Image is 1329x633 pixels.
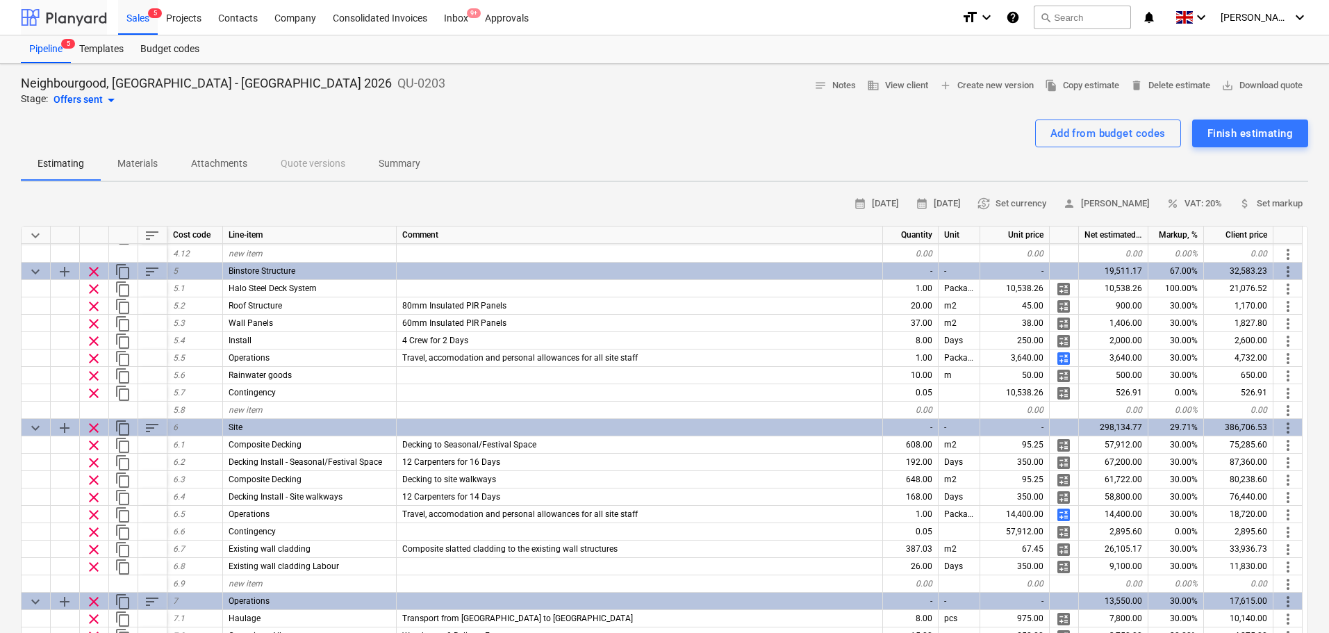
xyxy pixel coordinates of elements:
[883,593,939,610] div: -
[980,436,1050,454] div: 95.25
[1221,12,1290,23] span: [PERSON_NAME]
[85,454,102,471] span: Remove row
[883,297,939,315] div: 20.00
[1166,197,1179,210] span: percent
[883,558,939,575] div: 26.00
[883,488,939,506] div: 168.00
[980,280,1050,297] div: 10,538.26
[103,92,119,108] span: arrow_drop_down
[980,541,1050,558] div: 67.45
[980,419,1050,436] div: -
[1130,79,1143,92] span: delete
[1148,558,1204,575] div: 30.00%
[85,472,102,488] span: Remove row
[1280,472,1296,488] span: More actions
[85,333,102,350] span: Remove row
[1079,436,1148,454] div: 57,912.00
[867,78,928,94] span: View client
[1148,227,1204,244] div: Markup, %
[1079,488,1148,506] div: 58,800.00
[1079,227,1148,244] div: Net estimated cost
[223,227,397,244] div: Line-item
[939,506,980,523] div: Package
[1280,402,1296,419] span: More actions
[861,75,934,97] button: View client
[115,611,131,627] span: Duplicate row
[115,298,131,315] span: Duplicate row
[867,79,880,92] span: business
[1204,350,1273,367] div: 4,732.00
[980,471,1050,488] div: 95.25
[939,350,980,367] div: Package
[883,227,939,244] div: Quantity
[1045,79,1057,92] span: file_copy
[1079,471,1148,488] div: 61,722.00
[1148,471,1204,488] div: 30.00%
[883,610,939,627] div: 8.00
[1216,75,1308,97] button: Download quote
[939,558,980,575] div: Days
[85,507,102,523] span: Remove row
[1204,506,1273,523] div: 18,720.00
[883,436,939,454] div: 608.00
[1280,315,1296,332] span: More actions
[1280,559,1296,575] span: More actions
[21,35,71,63] a: Pipeline5
[1148,367,1204,384] div: 30.00%
[229,266,295,276] span: Binstore Structure
[1055,472,1072,488] span: Manage detailed breakdown for the row
[1142,9,1156,26] i: notifications
[115,472,131,488] span: Duplicate row
[883,454,939,471] div: 192.00
[1034,6,1131,29] button: Search
[939,367,980,384] div: m
[1280,420,1296,436] span: More actions
[85,489,102,506] span: Remove row
[1079,454,1148,471] div: 67,200.00
[939,332,980,350] div: Days
[1280,350,1296,367] span: More actions
[883,471,939,488] div: 648.00
[939,593,980,610] div: -
[148,8,162,18] span: 5
[1280,524,1296,541] span: More actions
[71,35,132,63] div: Templates
[115,593,131,610] span: Duplicate category
[191,156,247,171] p: Attachments
[229,249,263,258] span: new item
[883,280,939,297] div: 1.00
[961,9,978,26] i: format_size
[1280,541,1296,558] span: More actions
[115,281,131,297] span: Duplicate row
[1280,246,1296,263] span: More actions
[1204,610,1273,627] div: 10,140.00
[1055,281,1072,297] span: Manage detailed breakdown for the row
[980,593,1050,610] div: -
[1204,227,1273,244] div: Client price
[883,367,939,384] div: 10.00
[1079,593,1148,610] div: 13,550.00
[814,78,856,94] span: Notes
[883,263,939,280] div: -
[1148,280,1204,297] div: 100.00%
[1204,593,1273,610] div: 17,615.00
[1039,75,1125,97] button: Copy estimate
[115,454,131,471] span: Duplicate row
[1079,558,1148,575] div: 9,100.00
[1204,558,1273,575] div: 11,830.00
[1148,419,1204,436] div: 29.71%
[173,266,178,276] span: 5
[1079,575,1148,593] div: 0.00
[115,541,131,558] span: Duplicate row
[1079,402,1148,419] div: 0.00
[1204,280,1273,297] div: 21,076.52
[85,524,102,541] span: Remove row
[939,471,980,488] div: m2
[1221,78,1303,94] span: Download quote
[1161,193,1228,215] button: VAT: 20%
[1055,385,1072,402] span: Manage detailed breakdown for the row
[115,385,131,402] span: Duplicate row
[1148,263,1204,280] div: 67.00%
[883,402,939,419] div: 0.00
[1050,124,1166,142] div: Add from budget codes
